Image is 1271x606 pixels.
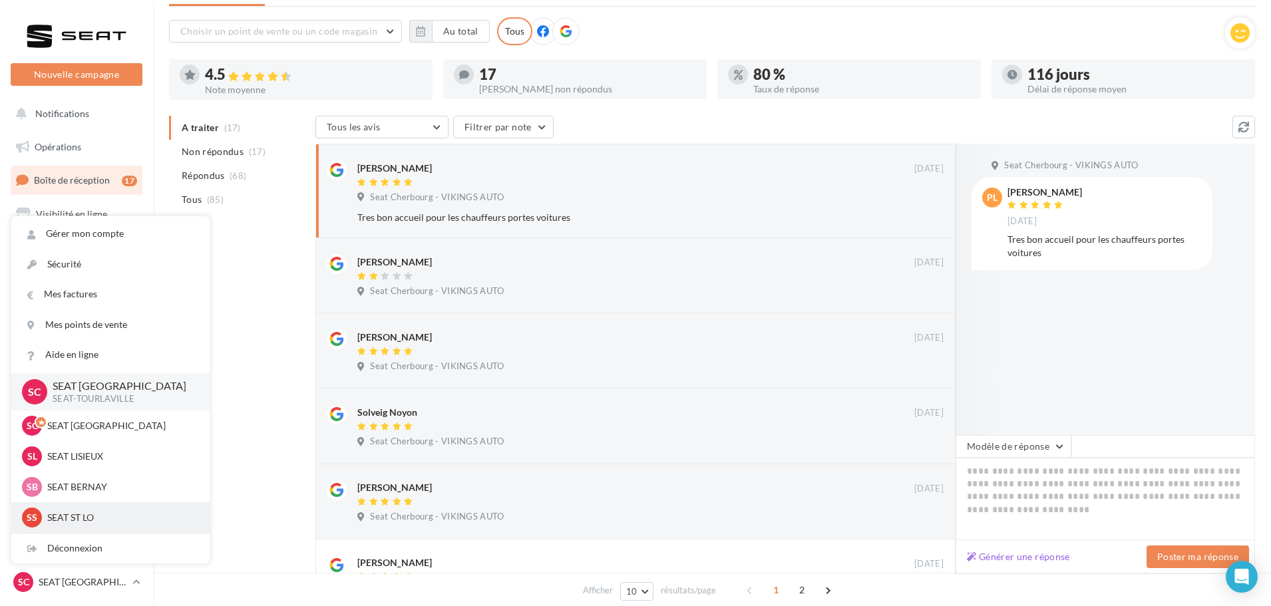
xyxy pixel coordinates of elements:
[914,332,944,344] span: [DATE]
[34,174,110,186] span: Boîte de réception
[47,511,194,524] p: SEAT ST LO
[8,200,145,228] a: Visibilité en ligne
[47,480,194,494] p: SEAT BERNAY
[409,20,490,43] button: Au total
[8,365,145,404] a: PLV et print personnalisable
[27,511,37,524] span: SS
[962,549,1075,565] button: Générer une réponse
[626,586,637,597] span: 10
[8,410,145,449] a: Campagnes DataOnDemand
[753,67,970,82] div: 80 %
[1007,216,1037,227] span: [DATE]
[8,100,140,128] button: Notifications
[27,450,37,463] span: SL
[39,575,127,589] p: SEAT [GEOGRAPHIC_DATA]
[987,191,998,204] span: PL
[8,299,145,327] a: Médiathèque
[479,67,696,82] div: 17
[8,166,145,194] a: Boîte de réception17
[27,480,38,494] span: SB
[1147,545,1249,568] button: Poster ma réponse
[8,266,145,294] a: Contacts
[753,84,970,94] div: Taux de réponse
[53,393,188,405] p: SEAT-TOURLAVILLE
[11,249,210,279] a: Sécurité
[357,211,857,224] div: Tres bon accueil pour les chauffeurs portes voitures
[370,192,504,204] span: Seat Cherbourg - VIKINGS AUTO
[765,579,787,601] span: 1
[122,176,137,186] div: 17
[914,163,944,175] span: [DATE]
[497,17,532,45] div: Tous
[370,285,504,297] span: Seat Cherbourg - VIKINGS AUTO
[8,333,145,361] a: Calendrier
[11,279,210,309] a: Mes factures
[791,579,813,601] span: 2
[11,569,142,595] a: SC SEAT [GEOGRAPHIC_DATA]
[205,85,422,94] div: Note moyenne
[1226,561,1258,593] div: Open Intercom Messenger
[1004,160,1138,172] span: Seat Cherbourg - VIKINGS AUTO
[1027,84,1244,94] div: Délai de réponse moyen
[35,108,89,119] span: Notifications
[661,584,716,597] span: résultats/page
[182,169,225,182] span: Répondus
[620,582,654,601] button: 10
[11,310,210,340] a: Mes points de vente
[11,340,210,370] a: Aide en ligne
[205,67,422,82] div: 4.5
[1007,188,1082,197] div: [PERSON_NAME]
[36,208,107,220] span: Visibilité en ligne
[8,133,145,161] a: Opérations
[370,511,504,523] span: Seat Cherbourg - VIKINGS AUTO
[11,533,210,563] div: Déconnexion
[357,481,432,494] div: [PERSON_NAME]
[18,575,29,589] span: SC
[182,193,202,206] span: Tous
[180,25,377,37] span: Choisir un point de vente ou un code magasin
[370,361,504,373] span: Seat Cherbourg - VIKINGS AUTO
[207,194,224,205] span: (85)
[914,257,944,269] span: [DATE]
[47,419,194,432] p: SEAT [GEOGRAPHIC_DATA]
[35,141,81,152] span: Opérations
[327,121,381,132] span: Tous les avis
[357,406,417,419] div: Solveig Noyon
[230,170,246,181] span: (68)
[1007,233,1202,259] div: Tres bon accueil pour les chauffeurs portes voitures
[8,233,145,261] a: Campagnes
[432,20,490,43] button: Au total
[357,255,432,269] div: [PERSON_NAME]
[914,558,944,570] span: [DATE]
[583,584,613,597] span: Afficher
[479,84,696,94] div: [PERSON_NAME] non répondus
[914,407,944,419] span: [DATE]
[357,331,432,344] div: [PERSON_NAME]
[53,379,188,394] p: SEAT [GEOGRAPHIC_DATA]
[28,384,41,399] span: SC
[453,116,554,138] button: Filtrer par note
[956,435,1071,458] button: Modèle de réponse
[249,146,266,157] span: (17)
[27,419,38,432] span: SC
[11,219,210,249] a: Gérer mon compte
[47,450,194,463] p: SEAT LISIEUX
[357,162,432,175] div: [PERSON_NAME]
[169,20,402,43] button: Choisir un point de vente ou un code magasin
[370,436,504,448] span: Seat Cherbourg - VIKINGS AUTO
[914,483,944,495] span: [DATE]
[11,63,142,86] button: Nouvelle campagne
[182,145,244,158] span: Non répondus
[315,116,449,138] button: Tous les avis
[1027,67,1244,82] div: 116 jours
[357,556,432,569] div: [PERSON_NAME]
